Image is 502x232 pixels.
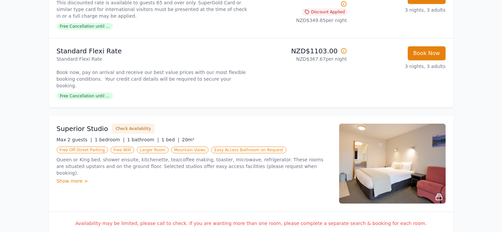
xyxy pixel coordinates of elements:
[211,147,286,153] span: Easy Access Bathroom on Request
[352,7,446,13] p: 3 nights, 3 adults
[57,124,108,133] h3: Superior Studio
[352,63,446,70] p: 3 nights, 3 adults
[171,147,209,153] span: Mountain Views
[57,46,249,56] p: Standard Flexi Rate
[57,137,92,142] span: Max 2 guests |
[57,23,113,30] span: Free Cancellation until ...
[57,93,113,99] span: Free Cancellation until ...
[95,137,125,142] span: 1 bedroom |
[182,137,194,142] span: 20m²
[127,137,159,142] span: 1 bathroom |
[57,56,249,89] p: Standard Flexi Rate Book now, pay on arrival and receive our best value prices with our most flex...
[57,156,331,176] p: Queen or King bed, shower ensuite, kitchenette, tea/coffee making, toaster, microwave, refrigerat...
[111,147,135,153] span: Free WiFi
[137,147,169,153] span: Larger Room
[254,56,347,62] p: NZD$367.67 per night
[57,178,331,184] div: Show more >
[302,9,347,15] span: Discount Applied
[57,147,108,153] span: Free Off-Street Parking
[408,46,446,60] button: Book Now
[112,124,155,134] button: Check Availability
[57,220,446,227] p: Availability may be limited, please call to check. If you are wanting more than one room, please ...
[254,46,347,56] p: NZD$1103.00
[162,137,179,142] span: 1 bed |
[254,17,347,24] p: NZD$349.85 per night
